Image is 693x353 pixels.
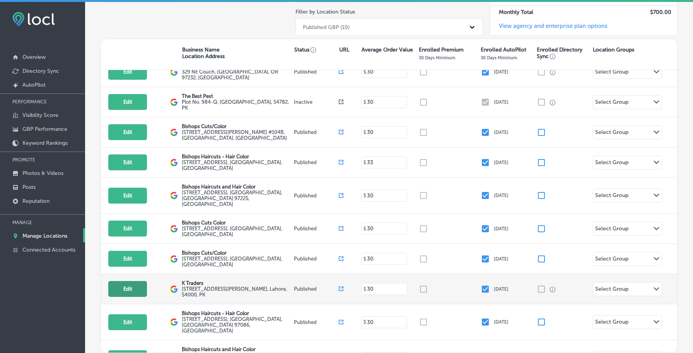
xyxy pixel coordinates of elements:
p: [DATE] [494,286,509,292]
p: Inactive [294,99,339,105]
button: Edit [108,64,147,80]
p: Posts [22,184,36,190]
div: Select Group [595,69,628,77]
p: $ [364,256,366,262]
td: Monthly Total [490,5,543,19]
img: logo [170,285,178,293]
div: Select Group [595,319,628,327]
p: Manage Locations [22,233,67,239]
label: [STREET_ADDRESS] , [GEOGRAPHIC_DATA], [GEOGRAPHIC_DATA] [182,226,292,237]
label: [STREET_ADDRESS][PERSON_NAME] #104B , [GEOGRAPHIC_DATA], [GEOGRAPHIC_DATA] [182,129,292,141]
p: Published [294,69,339,75]
button: Edit [108,221,147,236]
p: Enrolled AutoPilot [481,46,526,53]
img: logo [170,68,178,76]
p: Connected Accounts [22,247,75,253]
p: Location Groups [593,46,634,53]
p: $ [364,69,366,75]
label: [STREET_ADDRESS] , [GEOGRAPHIC_DATA], [GEOGRAPHIC_DATA] 97086, [GEOGRAPHIC_DATA] [182,316,292,334]
button: Edit [108,124,147,140]
p: [DATE] [494,69,509,75]
div: Select Group [595,159,628,168]
p: Enrolled Premium [419,46,464,53]
p: $ [364,99,366,105]
div: Select Group [595,99,628,108]
label: 329 NE Couch , [GEOGRAPHIC_DATA], OR 97232, [GEOGRAPHIC_DATA] [182,69,292,81]
p: $ [364,286,366,292]
p: Published [294,129,339,135]
p: [DATE] [494,226,509,231]
img: logo [170,225,178,233]
p: Keyword Rankings [22,140,68,146]
p: Published [294,193,339,199]
button: Edit [108,281,147,297]
p: Bishops Haircuts and Hair Color [182,346,292,352]
div: Select Group [595,129,628,138]
p: Overview [22,54,46,60]
p: Published [294,319,339,325]
img: logo [170,159,178,166]
div: Select Group [595,286,628,295]
label: [STREET_ADDRESS] , [GEOGRAPHIC_DATA], [GEOGRAPHIC_DATA] [182,256,292,267]
p: Bishops Cuts/Color [182,123,292,129]
p: Photos & Videos [22,170,63,176]
img: logo [170,129,178,136]
p: Business Name Location Address [182,46,225,60]
p: Published [294,226,339,231]
p: Bishops Haircuts - Hair Color [182,310,292,316]
p: Reputation [22,198,49,204]
p: K Traders [182,280,292,286]
p: [DATE] [494,256,509,262]
label: [STREET_ADDRESS] , [GEOGRAPHIC_DATA], [GEOGRAPHIC_DATA] [182,159,292,171]
div: Published GBP (10) [303,24,350,30]
p: Bishops Cuts/Color [182,250,292,256]
div: Select Group [595,225,628,234]
p: Bishops Haircuts - Hair Color [182,154,292,159]
p: GBP Performance [22,126,67,132]
p: $ [364,160,366,165]
p: $ [364,130,366,135]
p: Published [294,159,339,165]
button: Edit [108,314,147,330]
img: fda3e92497d09a02dc62c9cd864e3231.png [12,12,55,26]
label: Filter by Location Status [295,9,355,15]
img: logo [170,192,178,199]
p: The Best Pest [182,93,292,99]
button: Edit [108,251,147,267]
button: Edit [108,188,147,204]
p: Bishops Cuts Color [182,220,292,226]
p: $ [364,226,366,231]
p: [DATE] [494,193,509,198]
p: 30 Days Minimum [481,55,517,60]
p: Visibility Score [22,112,58,118]
label: [STREET_ADDRESS] , [GEOGRAPHIC_DATA], [GEOGRAPHIC_DATA] 97225, [GEOGRAPHIC_DATA] [182,190,292,207]
div: Select Group [595,192,628,201]
label: [STREET_ADDRESS][PERSON_NAME] , Lahore, 54000, PK [182,286,292,298]
p: [DATE] [494,130,509,135]
p: [DATE] [494,319,509,325]
p: [DATE] [494,160,509,165]
a: View agency and enterprise plan options [490,22,608,35]
td: $ 700.00 [638,5,677,19]
div: Select Group [595,255,628,264]
p: Published [294,286,339,292]
img: logo [170,318,178,326]
label: Plot No. 984-Q , [GEOGRAPHIC_DATA], 54782, PK [182,99,292,111]
img: logo [170,255,178,263]
p: $ [364,319,366,325]
p: [DATE] [494,99,509,105]
p: $ [364,193,366,198]
img: logo [170,98,178,106]
p: Enrolled Directory Sync [537,46,589,60]
p: Directory Sync [22,68,59,74]
p: Average Order Value [362,46,413,53]
button: Edit [108,154,147,170]
button: Edit [108,94,147,110]
p: Status [294,46,339,53]
p: 30 Days Minimum [419,55,455,60]
p: URL [339,46,349,53]
p: Bishops Haircuts and Hair Color [182,184,292,190]
p: AutoPilot [22,82,46,88]
p: Published [294,256,339,262]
